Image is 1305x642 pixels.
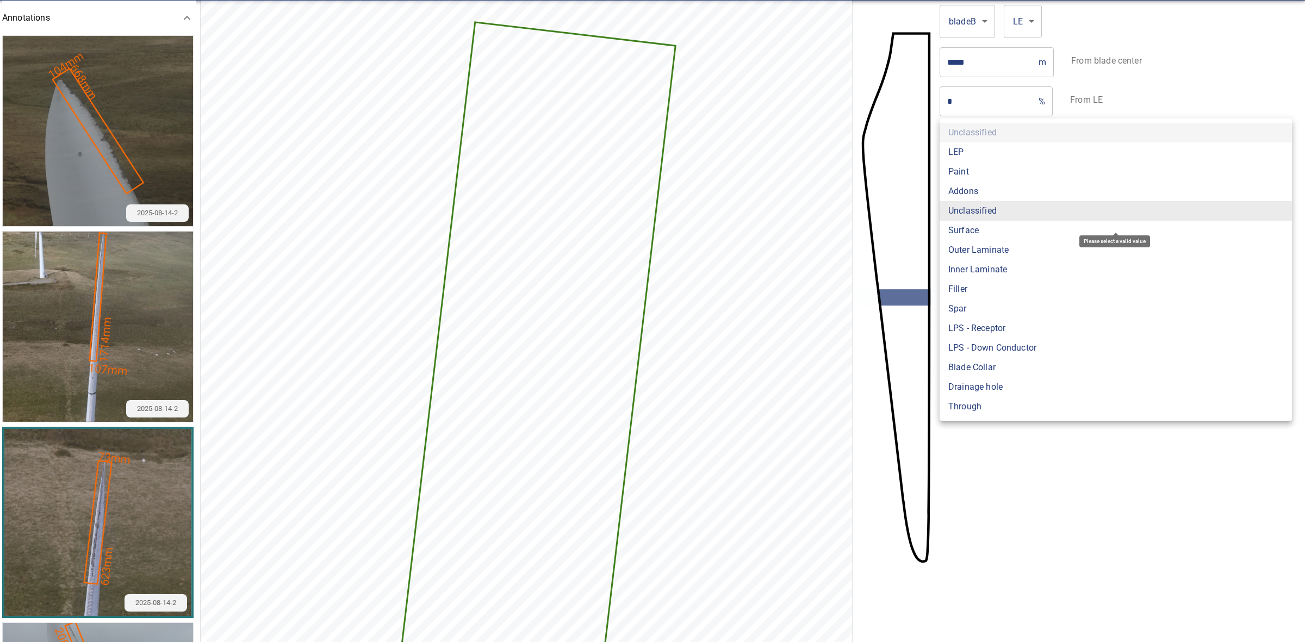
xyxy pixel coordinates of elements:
[940,201,1292,221] li: Unclassified
[940,358,1292,377] li: Blade Collar
[940,338,1292,358] li: LPS - Down Conductor
[940,377,1292,397] li: Drainage hole
[940,182,1292,201] li: Addons
[940,162,1292,182] li: Paint
[940,319,1292,338] li: LPS - Receptor
[940,142,1292,162] li: LEP
[940,260,1292,279] li: Inner Laminate
[940,221,1292,240] li: Surface
[940,240,1292,260] li: Outer Laminate
[940,299,1292,319] li: Spar
[940,279,1292,299] li: Filler
[940,397,1292,416] li: Through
